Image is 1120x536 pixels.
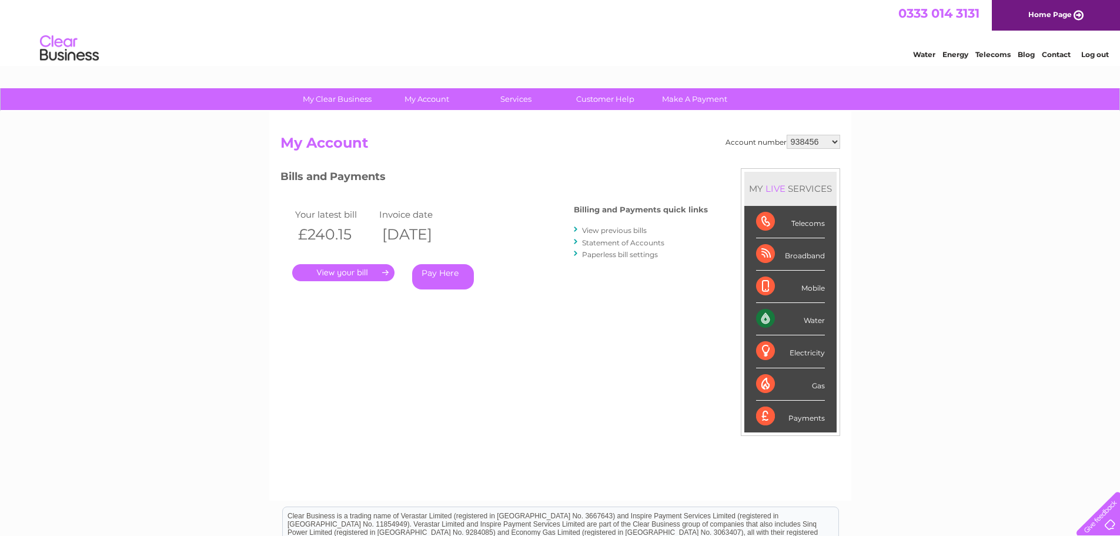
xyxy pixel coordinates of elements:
[744,172,837,205] div: MY SERVICES
[412,264,474,289] a: Pay Here
[289,88,386,110] a: My Clear Business
[942,50,968,59] a: Energy
[913,50,935,59] a: Water
[283,6,838,57] div: Clear Business is a trading name of Verastar Limited (registered in [GEOGRAPHIC_DATA] No. 3667643...
[376,207,461,222] td: Invoice date
[376,222,461,247] th: [DATE]
[763,183,788,194] div: LIVE
[756,206,825,238] div: Telecoms
[582,226,647,235] a: View previous bills
[756,368,825,401] div: Gas
[467,88,564,110] a: Services
[582,238,664,247] a: Statement of Accounts
[1081,50,1109,59] a: Log out
[975,50,1011,59] a: Telecoms
[280,168,708,189] h3: Bills and Payments
[292,207,377,222] td: Your latest bill
[292,222,377,247] th: £240.15
[756,303,825,335] div: Water
[1018,50,1035,59] a: Blog
[726,135,840,149] div: Account number
[292,264,394,281] a: .
[378,88,475,110] a: My Account
[646,88,743,110] a: Make A Payment
[756,335,825,368] div: Electricity
[39,31,99,66] img: logo.png
[574,205,708,214] h4: Billing and Payments quick links
[756,271,825,303] div: Mobile
[582,250,658,259] a: Paperless bill settings
[898,6,979,21] a: 0333 014 3131
[756,238,825,271] div: Broadband
[280,135,840,157] h2: My Account
[756,401,825,432] div: Payments
[1042,50,1071,59] a: Contact
[557,88,654,110] a: Customer Help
